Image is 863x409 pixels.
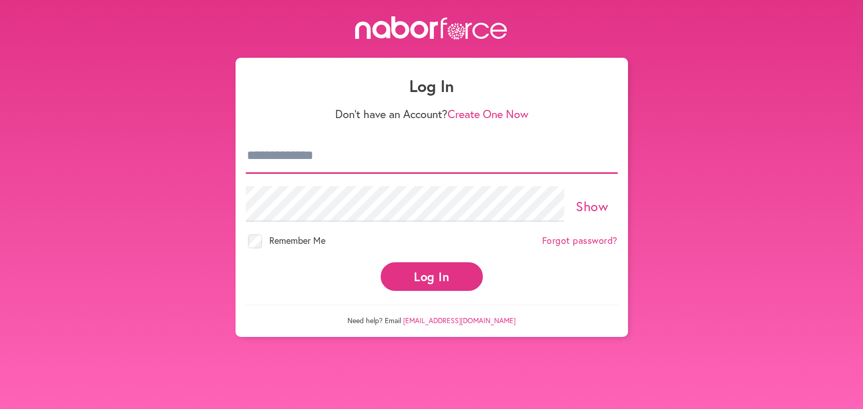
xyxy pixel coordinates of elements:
[448,106,528,121] a: Create One Now
[542,235,618,246] a: Forgot password?
[403,315,516,325] a: [EMAIL_ADDRESS][DOMAIN_NAME]
[576,197,608,215] a: Show
[246,107,618,121] p: Don't have an Account?
[246,76,618,96] h1: Log In
[246,305,618,325] p: Need help? Email
[381,262,483,290] button: Log In
[269,234,325,246] span: Remember Me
